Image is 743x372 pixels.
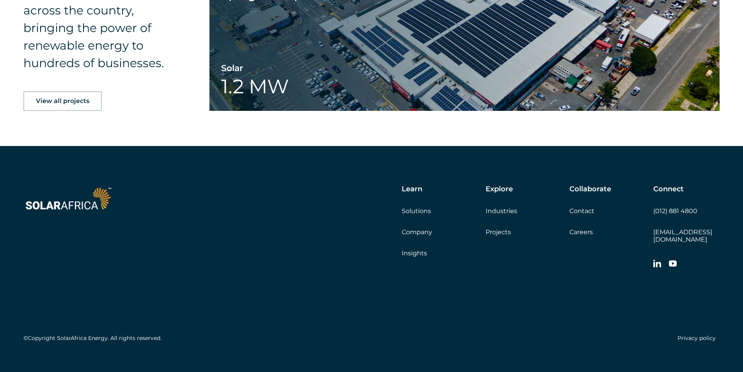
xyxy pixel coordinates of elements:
[569,228,593,236] a: Careers
[402,228,432,236] a: Company
[569,185,611,194] h5: Collaborate
[402,185,422,194] h5: Learn
[486,207,517,215] a: Industries
[486,228,511,236] a: Projects
[653,228,712,243] a: [EMAIL_ADDRESS][DOMAIN_NAME]
[653,185,684,194] h5: Connect
[569,207,594,215] a: Contact
[36,98,89,104] span: View all projects
[23,335,161,342] h5: ©Copyright SolarAfrica Energy. All rights reserved.
[402,207,431,215] a: Solutions
[23,91,102,111] a: View all projects
[486,185,513,194] h5: Explore
[653,207,697,215] a: (012) 881 4800
[677,335,716,342] a: Privacy policy
[402,249,427,257] a: Insights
